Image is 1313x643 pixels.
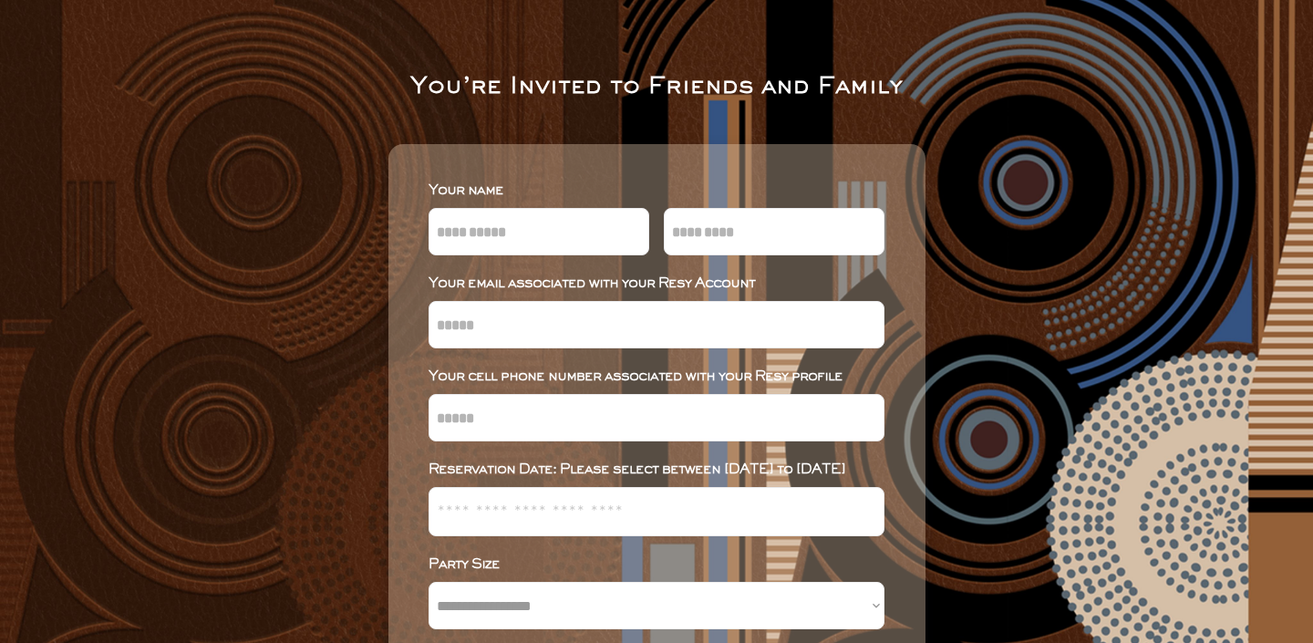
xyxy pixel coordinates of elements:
[429,558,884,571] div: Party Size
[410,77,903,99] div: You’re Invited to Friends and Family
[429,277,884,290] div: Your email associated with your Resy Account
[429,463,884,476] div: Reservation Date: Please select between [DATE] to [DATE]
[429,370,884,383] div: Your cell phone number associated with your Resy profile
[429,184,884,197] div: Your name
